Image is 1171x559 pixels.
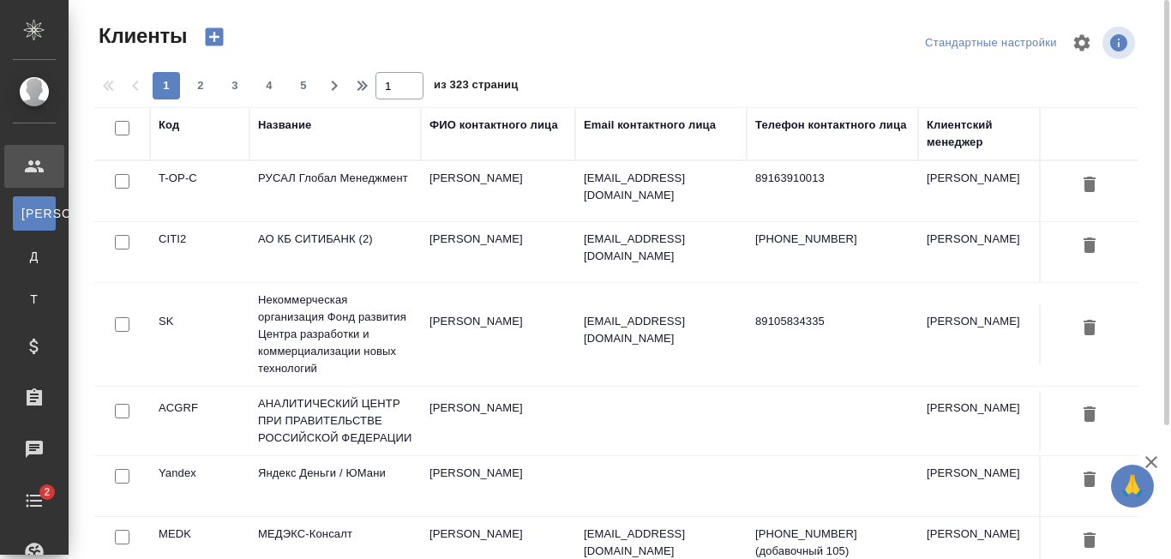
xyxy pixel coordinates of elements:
[249,456,421,516] td: Яндекс Деньги / ЮМани
[33,484,60,501] span: 2
[755,170,910,187] p: 89163910013
[187,72,214,99] button: 2
[1075,465,1104,496] button: Удалить
[21,291,47,308] span: Т
[249,387,421,455] td: АНАЛИТИЧЕСКИЙ ЦЕНТР ПРИ ПРАВИТЕЛЬСТВЕ РОССИЙСКОЙ ФЕДЕРАЦИИ
[1061,22,1102,63] span: Настроить таблицу
[21,205,47,222] span: [PERSON_NAME]
[584,117,716,134] div: Email контактного лица
[584,313,738,347] p: [EMAIL_ADDRESS][DOMAIN_NAME]
[918,222,1055,282] td: [PERSON_NAME]
[1075,231,1104,262] button: Удалить
[94,22,187,50] span: Клиенты
[13,239,56,273] a: Д
[421,456,575,516] td: [PERSON_NAME]
[921,30,1061,57] div: split button
[918,161,1055,221] td: [PERSON_NAME]
[1075,170,1104,201] button: Удалить
[918,391,1055,451] td: [PERSON_NAME]
[258,117,311,134] div: Название
[159,117,179,134] div: Код
[290,77,317,94] span: 5
[1111,465,1154,508] button: 🙏
[927,117,1047,151] div: Клиентский менеджер
[194,22,235,51] button: Создать
[249,222,421,282] td: АО КБ СИТИБАНК (2)
[150,222,249,282] td: CITI2
[13,196,56,231] a: [PERSON_NAME]
[255,77,283,94] span: 4
[1075,400,1104,431] button: Удалить
[249,283,421,386] td: Некоммерческая организация Фонд развития Центра разработки и коммерциализации новых технологий
[1075,313,1104,345] button: Удалить
[150,391,249,451] td: ACGRF
[429,117,558,134] div: ФИО контактного лица
[150,304,249,364] td: SK
[755,231,910,248] p: [PHONE_NUMBER]
[221,72,249,99] button: 3
[755,313,910,330] p: 89105834335
[221,77,249,94] span: 3
[150,456,249,516] td: Yandex
[421,222,575,282] td: [PERSON_NAME]
[1075,526,1104,557] button: Удалить
[1102,27,1138,59] span: Посмотреть информацию
[421,304,575,364] td: [PERSON_NAME]
[434,75,518,99] span: из 323 страниц
[187,77,214,94] span: 2
[249,161,421,221] td: РУСАЛ Глобал Менеджмент
[4,479,64,522] a: 2
[584,170,738,204] p: [EMAIL_ADDRESS][DOMAIN_NAME]
[421,161,575,221] td: [PERSON_NAME]
[918,456,1055,516] td: [PERSON_NAME]
[918,304,1055,364] td: [PERSON_NAME]
[255,72,283,99] button: 4
[1118,468,1147,504] span: 🙏
[290,72,317,99] button: 5
[421,391,575,451] td: [PERSON_NAME]
[150,161,249,221] td: T-OP-C
[584,231,738,265] p: [EMAIL_ADDRESS][DOMAIN_NAME]
[13,282,56,316] a: Т
[21,248,47,265] span: Д
[755,117,907,134] div: Телефон контактного лица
